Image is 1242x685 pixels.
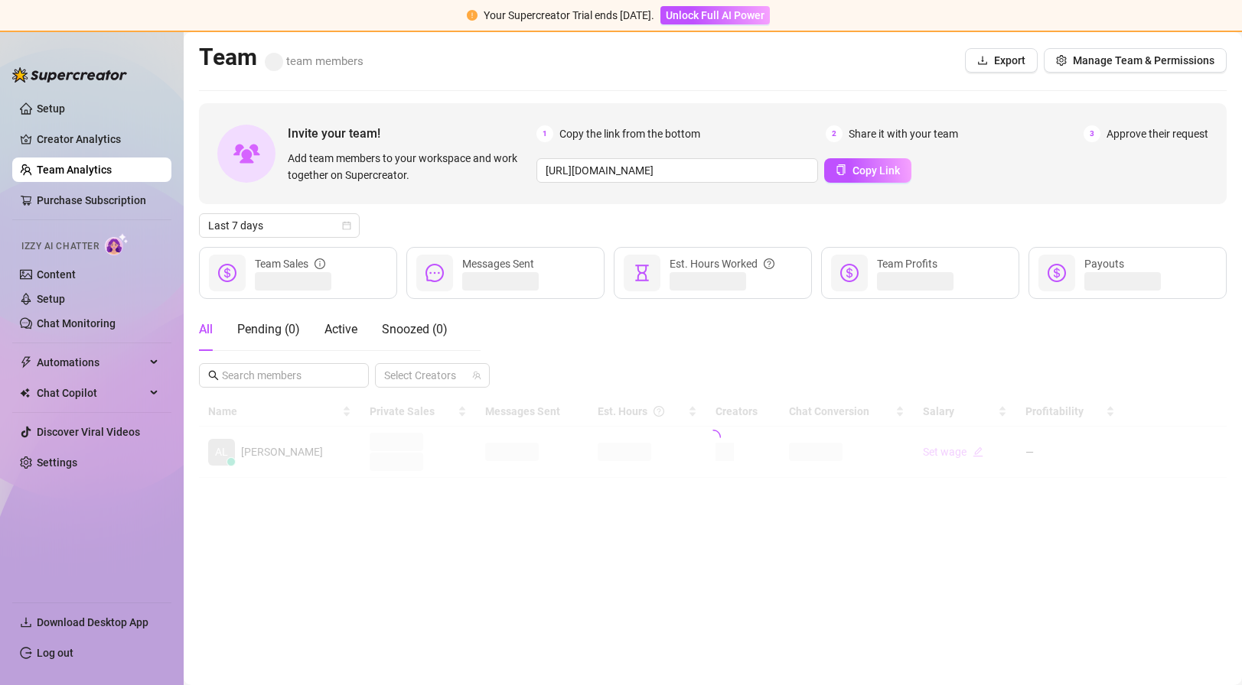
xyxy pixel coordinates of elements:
[37,102,65,115] a: Setup
[764,255,774,272] span: question-circle
[826,125,843,142] span: 2
[37,268,76,281] a: Content
[105,233,129,255] img: AI Chatter
[324,322,357,336] span: Active
[536,125,553,142] span: 1
[977,55,988,66] span: download
[849,125,958,142] span: Share it with your team
[37,127,159,151] a: Creator Analytics
[37,164,112,176] a: Team Analytics
[633,264,651,282] span: hourglass
[37,426,140,438] a: Discover Viral Videos
[288,124,536,143] span: Invite your team!
[382,322,448,336] span: Snoozed ( 0 )
[37,456,77,469] a: Settings
[1107,125,1208,142] span: Approve their request
[1084,125,1100,142] span: 3
[660,6,770,24] button: Unlock Full AI Power
[840,264,859,282] span: dollar-circle
[1056,55,1067,66] span: setting
[222,367,347,384] input: Search members
[208,214,350,237] span: Last 7 days
[315,255,325,272] span: info-circle
[1073,54,1214,67] span: Manage Team & Permissions
[824,158,911,183] button: Copy Link
[467,10,478,21] span: exclamation-circle
[1044,48,1227,73] button: Manage Team & Permissions
[37,381,145,405] span: Chat Copilot
[472,371,481,380] span: team
[37,350,145,375] span: Automations
[877,258,937,270] span: Team Profits
[20,388,30,398] img: Chat Copilot
[21,239,99,254] span: Izzy AI Chatter
[37,188,159,213] a: Purchase Subscription
[836,164,846,175] span: copy
[20,356,32,368] span: thunderbolt
[20,616,32,628] span: download
[199,43,363,72] h2: Team
[37,317,116,330] a: Chat Monitoring
[37,647,73,659] a: Log out
[37,616,148,628] span: Download Desktop App
[265,54,363,68] span: team members
[484,9,654,21] span: Your Supercreator Trial ends [DATE].
[199,320,213,339] div: All
[670,255,774,272] div: Est. Hours Worked
[255,255,325,272] div: Team Sales
[1048,264,1066,282] span: dollar-circle
[660,9,770,21] a: Unlock Full AI Power
[852,164,900,177] span: Copy Link
[462,258,534,270] span: Messages Sent
[706,430,721,445] span: loading
[994,54,1025,67] span: Export
[12,67,127,83] img: logo-BBDzfeDw.svg
[218,264,236,282] span: dollar-circle
[1084,258,1124,270] span: Payouts
[666,9,764,21] span: Unlock Full AI Power
[237,320,300,339] div: Pending ( 0 )
[559,125,700,142] span: Copy the link from the bottom
[208,370,219,381] span: search
[288,150,530,183] span: Add team members to your workspace and work together on Supercreator.
[965,48,1038,73] button: Export
[425,264,444,282] span: message
[342,221,351,230] span: calendar
[37,293,65,305] a: Setup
